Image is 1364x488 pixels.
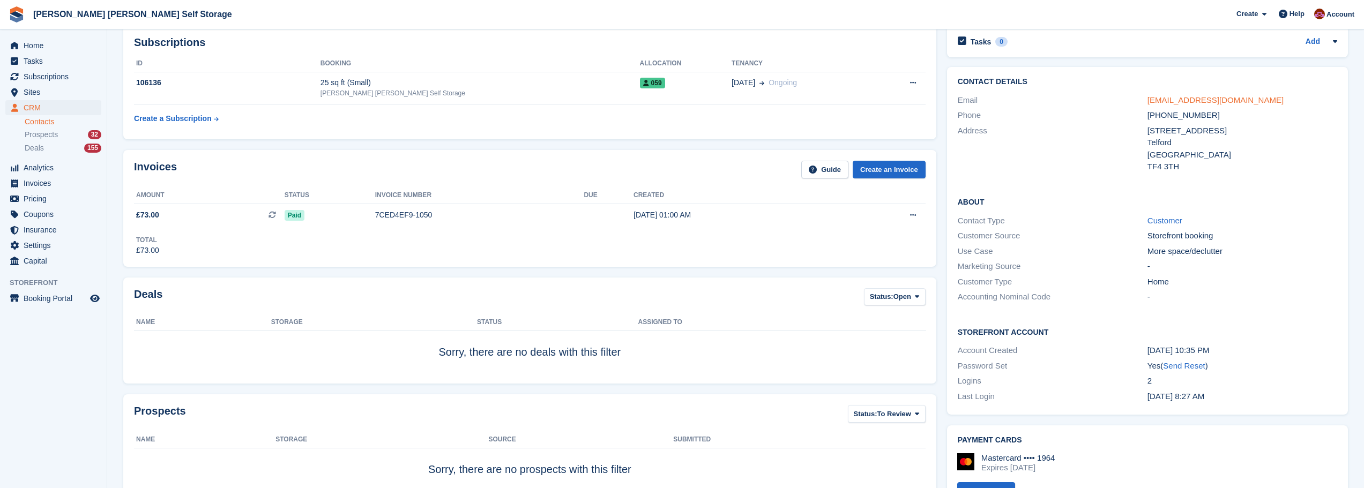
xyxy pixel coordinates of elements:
th: Storage [271,314,477,331]
span: Paid [285,210,304,221]
span: Sites [24,85,88,100]
a: menu [5,253,101,268]
span: [DATE] [732,77,755,88]
span: Open [893,291,911,302]
span: Create [1236,9,1258,19]
div: Logins [958,375,1147,387]
div: Address [958,125,1147,173]
a: Send Reset [1163,361,1205,370]
a: Add [1306,36,1320,48]
a: menu [5,85,101,100]
div: Use Case [958,245,1147,258]
span: Help [1290,9,1305,19]
h2: Subscriptions [134,36,926,49]
span: Booking Portal [24,291,88,306]
div: [PHONE_NUMBER] [1147,109,1337,122]
div: Account Created [958,344,1147,357]
div: Expires [DATE] [981,463,1055,472]
div: Customer Type [958,276,1147,288]
div: Customer Source [958,230,1147,242]
div: £73.00 [136,245,159,256]
th: Tenancy [732,55,876,72]
a: Customer [1147,216,1182,225]
span: 059 [640,78,665,88]
div: [GEOGRAPHIC_DATA] [1147,149,1337,161]
span: Deals [25,143,44,153]
th: Status [477,314,638,331]
div: More space/declutter [1147,245,1337,258]
img: Ben Spickernell [1314,9,1325,19]
div: 0 [995,37,1008,47]
span: Sorry, there are no prospects with this filter [428,463,631,475]
a: menu [5,54,101,69]
a: Contacts [25,117,101,127]
div: Accounting Nominal Code [958,291,1147,303]
div: Last Login [958,391,1147,403]
span: Storefront [10,277,107,288]
h2: Tasks [971,37,992,47]
img: Mastercard Logo [957,453,974,470]
div: 155 [84,144,101,153]
a: Create a Subscription [134,109,219,129]
span: Ongoing [769,78,797,87]
div: Create a Subscription [134,113,212,124]
span: Home [24,38,88,53]
a: menu [5,222,101,237]
th: Name [134,431,275,448]
a: Preview store [88,292,101,305]
span: Insurance [24,222,88,237]
h2: Contact Details [958,78,1337,86]
div: 25 sq ft (Small) [320,77,640,88]
a: menu [5,191,101,206]
div: 2 [1147,375,1337,387]
span: Tasks [24,54,88,69]
span: Account [1326,9,1354,20]
span: To Review [877,409,911,419]
div: Password Set [958,360,1147,372]
a: menu [5,238,101,253]
h2: Payment cards [958,436,1337,445]
span: Subscriptions [24,69,88,84]
div: Marketing Source [958,260,1147,273]
div: [STREET_ADDRESS] [1147,125,1337,137]
a: [EMAIL_ADDRESS][DOMAIN_NAME] [1147,95,1284,104]
a: menu [5,38,101,53]
div: Contact Type [958,215,1147,227]
th: Invoice number [375,187,584,204]
span: £73.00 [136,209,159,221]
a: menu [5,176,101,191]
h2: Storefront Account [958,326,1337,337]
button: Status: To Review [848,405,926,423]
span: Pricing [24,191,88,206]
th: Assigned to [638,314,925,331]
div: Storefront booking [1147,230,1337,242]
a: menu [5,100,101,115]
div: Home [1147,276,1337,288]
div: - [1147,291,1337,303]
a: menu [5,207,101,222]
span: Prospects [25,130,58,140]
a: menu [5,69,101,84]
img: stora-icon-8386f47178a22dfd0bd8f6a31ec36ba5ce8667c1dd55bd0f319d3a0aa187defe.svg [9,6,25,22]
div: [PERSON_NAME] [PERSON_NAME] Self Storage [320,88,640,98]
th: Due [584,187,633,204]
a: menu [5,291,101,306]
a: menu [5,160,101,175]
div: Yes [1147,360,1337,372]
th: Amount [134,187,285,204]
div: 106136 [134,77,320,88]
span: Sorry, there are no deals with this filter [438,346,621,358]
h2: Invoices [134,161,177,178]
div: - [1147,260,1337,273]
span: CRM [24,100,88,115]
time: 2025-09-03 07:27:38 UTC [1147,392,1204,401]
div: Email [958,94,1147,107]
div: Telford [1147,137,1337,149]
span: Invoices [24,176,88,191]
a: Guide [801,161,848,178]
th: Name [134,314,271,331]
button: Status: Open [864,288,926,306]
div: Mastercard •••• 1964 [981,453,1055,463]
h2: About [958,196,1337,207]
span: Settings [24,238,88,253]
